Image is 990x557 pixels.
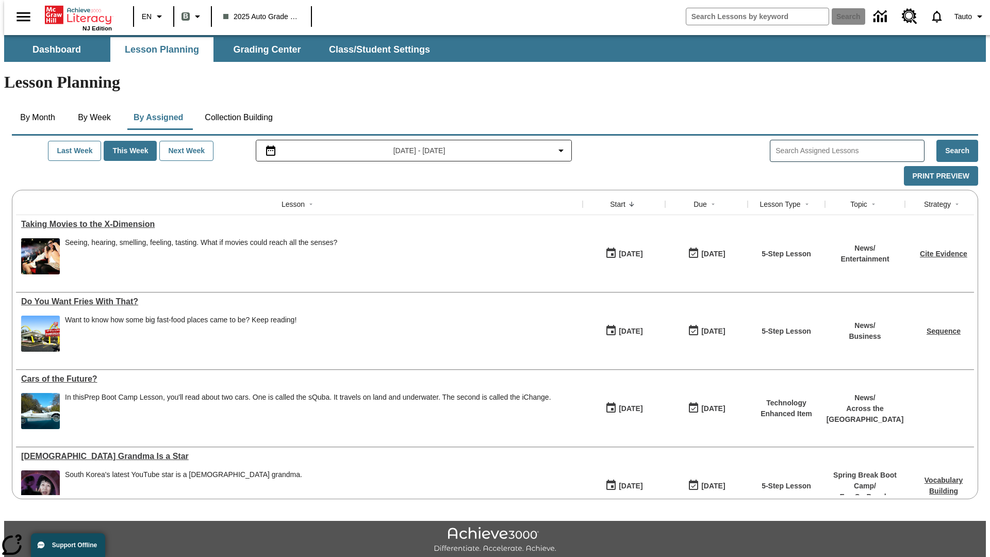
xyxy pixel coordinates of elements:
[920,250,967,258] a: Cite Evidence
[4,73,986,92] h1: Lesson Planning
[142,11,152,22] span: EN
[686,8,829,25] input: search field
[21,220,577,229] div: Taking Movies to the X-Dimension
[954,11,972,22] span: Tauto
[925,476,963,495] a: Vocabulary Building
[830,492,900,502] p: Eye On People
[849,320,881,331] p: News /
[850,199,867,209] div: Topic
[21,470,60,506] img: 70 year-old Korean woman applying makeup for a YouTube video
[282,199,305,209] div: Lesson
[125,105,191,130] button: By Assigned
[867,198,880,210] button: Sort
[183,10,188,23] span: B
[701,402,725,415] div: [DATE]
[137,7,170,26] button: Language: EN, Select a language
[21,452,577,461] a: South Korean Grandma Is a Star, Lessons
[924,199,951,209] div: Strategy
[830,470,900,492] p: Spring Break Boot Camp /
[619,248,642,260] div: [DATE]
[305,198,317,210] button: Sort
[775,143,924,158] input: Search Assigned Lessons
[65,393,551,402] div: In this
[321,37,438,62] button: Class/Student Settings
[45,5,112,25] a: Home
[21,452,577,461] div: South Korean Grandma Is a Star
[21,297,577,306] div: Do You Want Fries With That?
[602,244,646,264] button: 08/18/25: First time the lesson was available
[936,140,978,162] button: Search
[65,470,302,479] div: South Korea's latest YouTube star is a [DEMOGRAPHIC_DATA] grandma.
[753,398,820,419] p: Technology Enhanced Item
[434,527,556,553] img: Achieve3000 Differentiate Accelerate Achieve
[950,7,990,26] button: Profile/Settings
[21,316,60,352] img: One of the first McDonald's stores, with the iconic red sign and golden arches.
[701,248,725,260] div: [DATE]
[827,403,904,425] p: Across the [GEOGRAPHIC_DATA]
[707,198,719,210] button: Sort
[927,327,961,335] a: Sequence
[849,331,881,342] p: Business
[65,238,337,274] div: Seeing, hearing, smelling, feeling, tasting. What if movies could reach all the senses?
[393,145,445,156] span: [DATE] - [DATE]
[684,244,729,264] button: 08/24/25: Last day the lesson can be accessed
[12,105,63,130] button: By Month
[602,321,646,341] button: 07/14/25: First time the lesson was available
[827,392,904,403] p: News /
[4,35,986,62] div: SubNavbar
[21,297,577,306] a: Do You Want Fries With That?, Lessons
[760,199,800,209] div: Lesson Type
[619,325,642,338] div: [DATE]
[625,198,638,210] button: Sort
[65,393,551,429] span: In this Prep Boot Camp Lesson, you'll read about two cars. One is called the sQuba. It travels on...
[5,37,108,62] button: Dashboard
[762,326,811,337] p: 5-Step Lesson
[602,476,646,496] button: 03/14/25: First time the lesson was available
[867,3,896,31] a: Data Center
[701,480,725,493] div: [DATE]
[684,321,729,341] button: 07/20/26: Last day the lesson can be accessed
[104,141,157,161] button: This Week
[555,144,567,157] svg: Collapse Date Range Filter
[8,2,39,32] button: Open side menu
[177,7,208,26] button: Boost Class color is gray green. Change class color
[31,533,105,557] button: Support Offline
[923,3,950,30] a: Notifications
[65,238,337,247] div: Seeing, hearing, smelling, feeling, tasting. What if movies could reach all the senses?
[610,199,625,209] div: Start
[65,316,296,352] div: Want to know how some big fast-food places came to be? Keep reading!
[840,243,889,254] p: News /
[21,374,577,384] a: Cars of the Future? , Lessons
[684,399,729,418] button: 08/01/26: Last day the lesson can be accessed
[762,481,811,492] p: 5-Step Lesson
[110,37,213,62] button: Lesson Planning
[65,470,302,506] div: South Korea's latest YouTube star is a 70-year-old grandma.
[260,144,568,157] button: Select the date range menu item
[4,37,439,62] div: SubNavbar
[762,249,811,259] p: 5-Step Lesson
[684,476,729,496] button: 03/14/26: Last day the lesson can be accessed
[619,480,642,493] div: [DATE]
[159,141,213,161] button: Next Week
[84,393,551,401] testabrev: Prep Boot Camp Lesson, you'll read about two cars. One is called the sQuba. It travels on land an...
[21,238,60,274] img: Panel in front of the seats sprays water mist to the happy audience at a 4DX-equipped theater.
[21,393,60,429] img: High-tech automobile treading water.
[694,199,707,209] div: Due
[904,166,978,186] button: Print Preview
[223,11,300,22] span: 2025 Auto Grade 1 B
[48,141,101,161] button: Last Week
[82,25,112,31] span: NJ Edition
[52,542,97,549] span: Support Offline
[21,374,577,384] div: Cars of the Future?
[840,254,889,265] p: Entertainment
[801,198,813,210] button: Sort
[65,316,296,324] div: Want to know how some big fast-food places came to be? Keep reading!
[896,3,923,30] a: Resource Center, Will open in new tab
[196,105,281,130] button: Collection Building
[45,4,112,31] div: Home
[619,402,642,415] div: [DATE]
[951,198,963,210] button: Sort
